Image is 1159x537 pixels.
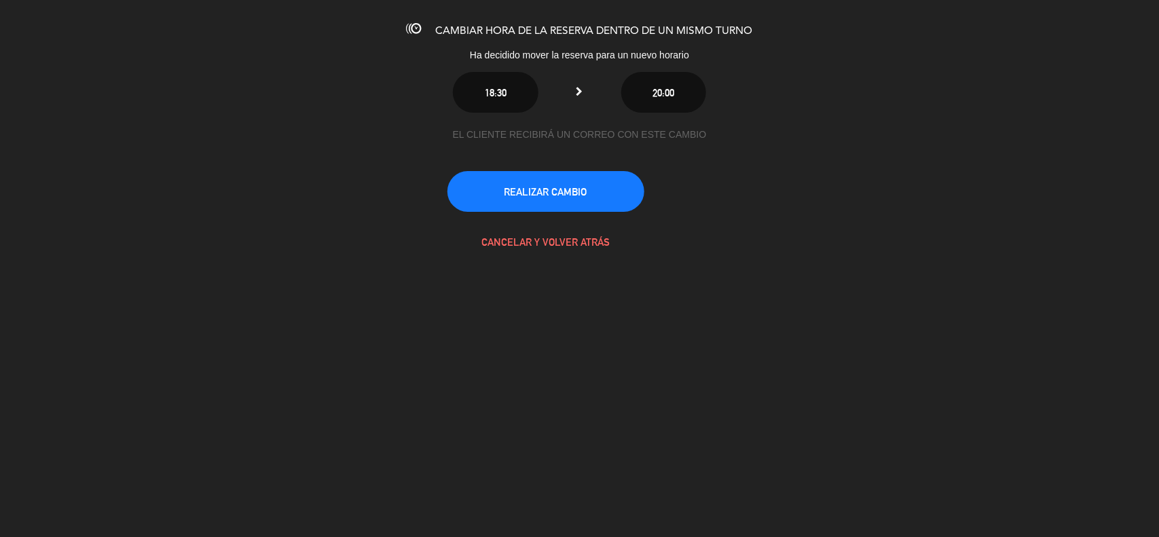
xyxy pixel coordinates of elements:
[652,87,674,98] span: 20:00
[621,72,706,113] button: 20:00
[447,127,712,143] div: EL CLIENTE RECIBIRÁ UN CORREO CON ESTE CAMBIO
[356,48,804,63] div: Ha decidido mover la reserva para un nuevo horario
[447,221,644,262] button: CANCELAR Y VOLVER ATRÁS
[485,87,507,98] span: 18:30
[436,26,753,37] span: CAMBIAR HORA DE LA RESERVA DENTRO DE UN MISMO TURNO
[447,171,644,212] button: REALIZAR CAMBIO
[453,72,538,113] button: 18:30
